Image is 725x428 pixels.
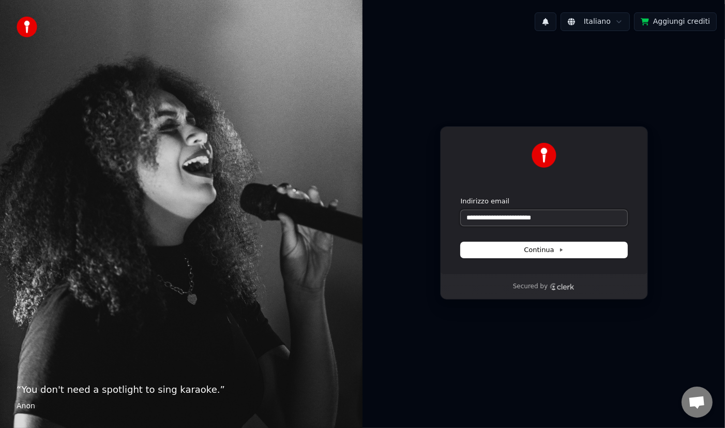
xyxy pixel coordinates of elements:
[532,143,556,168] img: Youka
[682,387,713,418] div: Aprire la chat
[634,12,717,31] button: Aggiungi crediti
[17,401,346,411] footer: Anon
[513,283,548,291] p: Secured by
[550,283,575,290] a: Clerk logo
[524,245,563,255] span: Continua
[17,17,37,37] img: youka
[461,197,509,206] label: Indirizzo email
[17,382,346,397] p: “ You don't need a spotlight to sing karaoke. ”
[461,242,627,258] button: Continua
